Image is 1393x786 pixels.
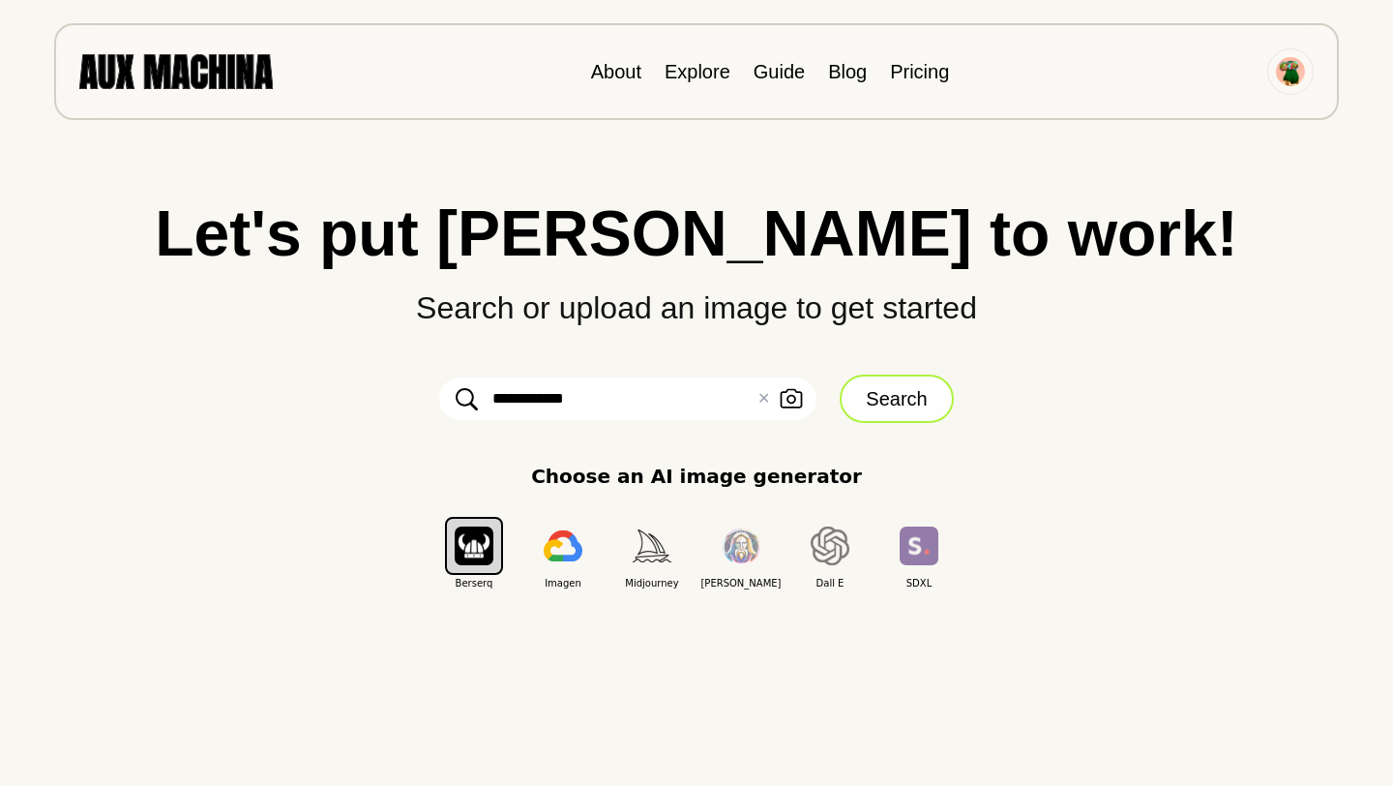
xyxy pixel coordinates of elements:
img: Berserq [455,527,493,564]
img: SDXL [900,527,938,564]
span: Dall E [785,576,874,590]
p: Search or upload an image to get started [39,265,1354,331]
span: Berserq [430,576,519,590]
img: Avatar [1276,57,1305,86]
button: Search [840,375,953,423]
a: Explore [665,61,730,82]
img: AUX MACHINA [79,54,273,88]
img: Leonardo [722,529,760,564]
img: Dall E [811,527,849,565]
span: Midjourney [608,576,696,590]
img: Midjourney [633,529,671,561]
p: Choose an AI image generator [531,462,862,491]
span: [PERSON_NAME] [696,576,785,590]
button: ✕ [757,387,770,410]
img: Imagen [544,530,582,561]
span: Imagen [519,576,608,590]
a: Pricing [890,61,949,82]
a: Guide [754,61,805,82]
a: About [591,61,641,82]
a: Blog [828,61,867,82]
span: SDXL [874,576,963,590]
h1: Let's put [PERSON_NAME] to work! [39,201,1354,265]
